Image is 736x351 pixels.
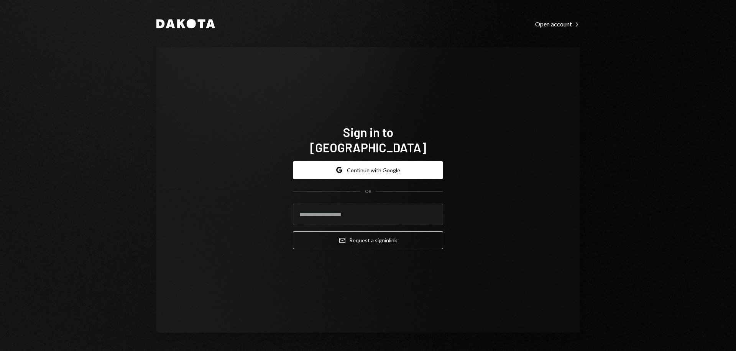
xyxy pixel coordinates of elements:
div: OR [365,188,371,195]
button: Continue with Google [293,161,443,179]
a: Open account [535,20,580,28]
button: Request a signinlink [293,231,443,249]
h1: Sign in to [GEOGRAPHIC_DATA] [293,124,443,155]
